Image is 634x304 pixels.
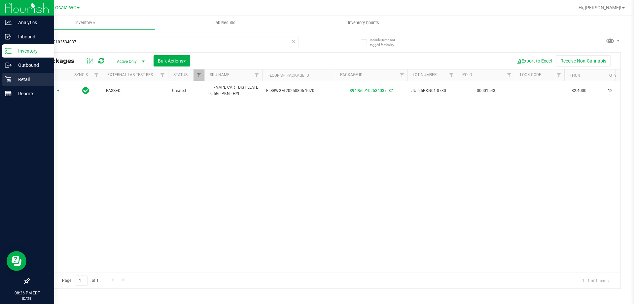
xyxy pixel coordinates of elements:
a: 00001543 [477,88,495,93]
a: Filter [91,69,102,81]
a: Filter [251,69,262,81]
p: 08:36 PM EDT [3,290,51,296]
a: 8949569102534037 [350,88,387,93]
span: Page of 1 [56,276,104,286]
inline-svg: Analytics [5,19,12,26]
inline-svg: Inventory [5,48,12,54]
span: select [54,86,62,95]
a: Lock Code [520,72,541,77]
a: External Lab Test Result [107,72,159,77]
a: Filter [397,69,407,81]
span: Ocala WC [55,5,76,11]
p: Analytics [12,19,51,26]
button: Export to Excel [512,55,556,66]
p: Outbound [12,61,51,69]
inline-svg: Reports [5,90,12,97]
span: Bulk Actions [158,58,186,64]
span: Inventory [16,20,155,26]
a: Qty [609,73,616,78]
a: Lot Number [413,72,437,77]
p: [DATE] [3,296,51,301]
span: Sync from Compliance System [388,88,393,93]
a: Flourish Package ID [267,73,309,78]
span: Clear [291,37,296,46]
input: 1 [76,276,88,286]
span: Include items not tagged for facility [370,37,403,47]
span: FT - VAPE CART DISTILLATE - 0.5G - PKN - HYI [208,84,258,97]
a: THC% [570,73,581,78]
a: Package ID [340,72,363,77]
a: SKU Name [210,72,229,77]
a: PO ID [462,72,472,77]
span: Lab Results [204,20,244,26]
a: Inventory [16,16,155,30]
span: All Packages [34,57,81,65]
span: 1 - 1 of 1 items [577,276,614,285]
inline-svg: Retail [5,76,12,83]
a: Filter [553,69,564,81]
span: Hi, [PERSON_NAME]! [579,5,621,10]
p: Reports [12,90,51,98]
span: PASSED [106,88,164,94]
span: 12 [608,88,633,94]
p: Retail [12,75,51,83]
span: In Sync [82,86,89,95]
a: Sync Status [74,72,100,77]
a: Filter [446,69,457,81]
span: Created [172,88,200,94]
a: Filter [194,69,204,81]
span: JUL25PKN01-0730 [411,88,453,94]
a: Filter [504,69,515,81]
a: Filter [157,69,168,81]
span: Inventory Counts [339,20,388,26]
button: Receive Non-Cannabis [556,55,611,66]
inline-svg: Outbound [5,62,12,68]
a: Lab Results [155,16,294,30]
span: 82.4000 [568,86,590,96]
button: Bulk Actions [154,55,190,66]
a: Inventory Counts [294,16,433,30]
a: Status [173,72,188,77]
input: Search Package ID, Item Name, SKU, Lot or Part Number... [29,37,299,47]
p: Inbound [12,33,51,41]
p: Inventory [12,47,51,55]
span: FLSRWGM-20250806-1070 [266,88,331,94]
inline-svg: Inbound [5,33,12,40]
iframe: Resource center [7,251,26,271]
